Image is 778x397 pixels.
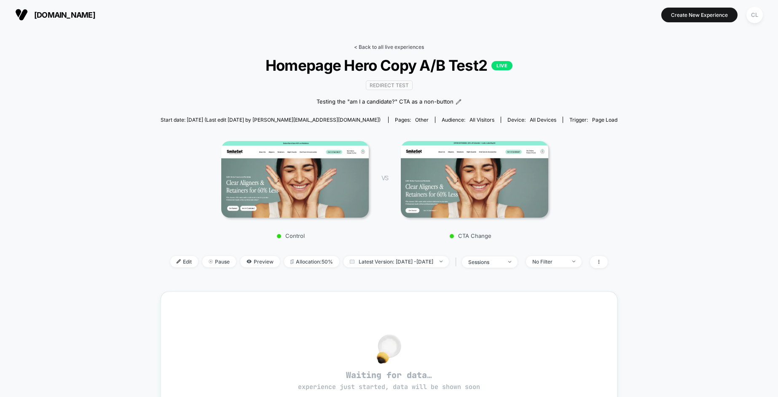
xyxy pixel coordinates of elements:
span: [DOMAIN_NAME] [34,11,95,19]
span: Preview [240,256,280,267]
span: all devices [530,117,556,123]
div: CL [746,7,763,23]
span: VS [381,174,388,181]
img: rebalance [290,259,294,264]
span: Start date: [DATE] (Last edit [DATE] by [PERSON_NAME][EMAIL_ADDRESS][DOMAIN_NAME]) [161,117,381,123]
img: Visually logo [15,8,28,21]
span: Latest Version: [DATE] - [DATE] [343,256,449,267]
p: LIVE [491,61,512,70]
span: other [415,117,429,123]
div: sessions [468,259,502,265]
span: Testing the "am I a candidate?" CTA as a non-button [317,98,453,106]
img: end [440,261,443,262]
span: Redirect Test [366,80,413,90]
p: CTA Change [397,232,544,239]
span: Page Load [592,117,617,123]
button: [DOMAIN_NAME] [13,8,98,21]
div: No Filter [532,258,566,265]
span: Allocation: 50% [284,256,339,267]
span: All Visitors [469,117,494,123]
a: < Back to all live experiences [354,44,424,50]
img: no_data [377,334,401,364]
span: Pause [202,256,236,267]
span: Edit [170,256,198,267]
img: CTA Change main [401,141,548,218]
button: CL [744,6,765,24]
button: Create New Experience [661,8,738,22]
img: edit [177,259,181,264]
div: Trigger: [569,117,617,123]
p: Control [217,232,365,239]
span: experience just started, data will be shown soon [298,383,480,391]
span: | [453,256,462,268]
span: Waiting for data… [176,370,602,392]
img: end [508,261,511,263]
img: Control main [221,141,369,218]
div: Audience: [442,117,494,123]
span: Homepage Hero Copy A/B Test2 [183,56,594,74]
img: end [209,259,213,264]
img: calendar [350,259,354,264]
div: Pages: [395,117,429,123]
img: end [572,261,575,262]
span: Device: [501,117,563,123]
